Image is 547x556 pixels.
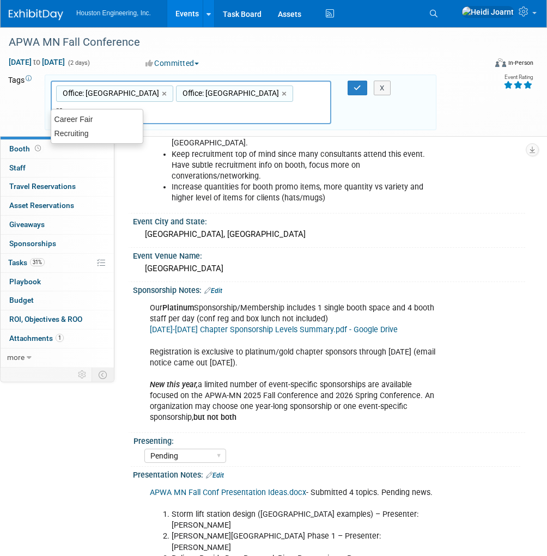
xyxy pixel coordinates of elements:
[133,282,525,296] div: Sponsorship Notes:
[150,380,198,389] i: New this year,
[172,531,437,553] li: [PERSON_NAME][GEOGRAPHIC_DATA] Phase 1 – Presenter: [PERSON_NAME]
[162,303,194,313] b: Platinum
[162,88,169,100] a: ×
[133,248,525,261] div: Event Venue Name:
[193,413,236,422] b: but not both
[206,472,224,479] a: Edit
[1,159,114,178] a: Staff
[141,260,517,277] div: [GEOGRAPHIC_DATA]
[9,9,63,20] img: ExhibitDay
[133,213,525,227] div: Event City and State:
[461,6,514,18] img: Heidi Joarnt
[56,105,149,115] input: Type tag and hit enter
[32,58,42,66] span: to
[508,59,533,67] div: In-Person
[1,329,114,348] a: Attachments1
[1,178,114,196] a: Travel Reservations
[8,75,35,131] td: Tags
[141,226,517,243] div: [GEOGRAPHIC_DATA], [GEOGRAPHIC_DATA]
[172,149,437,182] li: Keep recruitment top of mind since many consultants attend this event. Have subtle recruitment in...
[56,334,64,342] span: 1
[282,88,289,100] a: ×
[142,58,203,69] button: Committed
[33,144,43,152] span: Booth not reserved yet
[5,33,481,52] div: APWA MN Fall Conference
[9,220,45,229] span: Giveaways
[51,126,143,140] div: Recruiting
[1,197,114,215] a: Asset Reservations
[8,258,45,267] span: Tasks
[76,9,151,17] span: Houston Engineering, Inc.
[92,368,114,382] td: Toggle Event Tabs
[9,315,82,323] span: ROI, Objectives & ROO
[9,296,34,304] span: Budget
[73,368,92,382] td: Personalize Event Tab Strip
[1,235,114,253] a: Sponsorships
[9,201,74,210] span: Asset Reservations
[51,112,143,126] div: Career Fair
[453,57,533,73] div: Event Format
[172,127,437,149] li: Priority connections: City of [GEOGRAPHIC_DATA], [GEOGRAPHIC_DATA], [GEOGRAPHIC_DATA].
[150,488,306,497] a: APWA MN Fall Conf Presentation Ideas.docx
[9,334,64,343] span: Attachments
[1,216,114,234] a: Giveaways
[7,353,25,362] span: more
[9,277,41,286] span: Playbook
[142,297,443,429] div: Our Sponsorship/Membership includes 1 single booth space and 4 booth staff per day (conf reg and ...
[180,88,279,99] span: Office: [GEOGRAPHIC_DATA]
[172,182,437,204] li: Increase quantities for booth promo items, more quantity vs variety and higher level of items for...
[133,467,525,481] div: Presentation Notes:
[1,140,114,158] a: Booth
[1,273,114,291] a: Playbook
[1,310,114,329] a: ROI, Objectives & ROO
[60,88,159,99] span: Office: [GEOGRAPHIC_DATA]
[9,182,76,191] span: Travel Reservations
[133,433,520,447] div: Presenting:
[9,239,56,248] span: Sponsorships
[495,58,506,67] img: Format-Inperson.png
[9,144,43,153] span: Booth
[1,254,114,272] a: Tasks31%
[150,325,398,334] a: [DATE]-[DATE] Chapter Sponsorship Levels Summary.pdf - Google Drive
[8,57,65,67] span: [DATE] [DATE]
[9,163,26,172] span: Staff
[30,258,45,266] span: 31%
[1,291,114,310] a: Budget
[503,75,533,80] div: Event Rating
[374,81,391,96] button: X
[204,287,222,295] a: Edit
[172,509,437,531] li: Storm lift station design ([GEOGRAPHIC_DATA] examples) – Presenter: [PERSON_NAME]
[67,59,90,66] span: (2 days)
[1,349,114,367] a: more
